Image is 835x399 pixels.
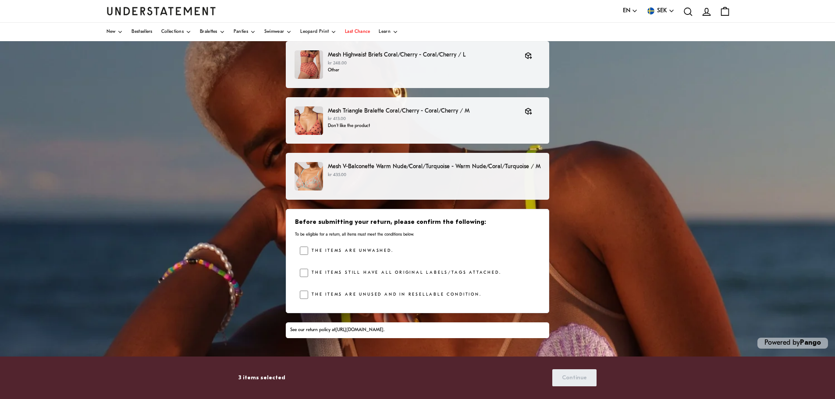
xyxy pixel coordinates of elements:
[300,23,336,41] a: Leopard Print
[234,23,256,41] a: Panties
[295,106,323,135] img: CCME-BRA-004_1.jpg
[379,30,391,34] span: Learn
[757,338,828,349] p: Powered by
[107,23,123,41] a: New
[800,339,821,346] a: Pango
[131,30,152,34] span: Bestsellers
[264,23,291,41] a: Swimwear
[335,328,384,332] a: [URL][DOMAIN_NAME]
[295,50,323,79] img: 208_81a4637c-b474-4a1b-9baa-3e23b6561bf7.jpg
[345,23,370,41] a: Last Chance
[328,162,540,171] p: Mesh V-Balconette Warm Nude/Coral/Turquoise - Warm Nude/Coral/Turquoise / M
[647,6,675,16] button: SEK
[295,218,540,227] h3: Before submitting your return, please confirm the following:
[107,7,216,15] a: Understatement Homepage
[328,67,516,74] p: Other
[623,6,638,16] button: EN
[328,50,516,60] p: Mesh Highwaist Briefs Coral/Cherry - Coral/Cherry / L
[345,30,370,34] span: Last Chance
[234,30,248,34] span: Panties
[328,172,540,179] p: kr 435.00
[161,23,191,41] a: Collections
[295,232,540,237] p: To be eligible for a return, all items must meet the conditions below.
[308,268,501,277] label: The items still have all original labels/tags attached.
[290,327,545,334] div: See our return policy at .
[107,30,116,34] span: New
[295,162,323,191] img: 79_c9301c0e-bcf8-4eb5-b920-f22376785020.jpg
[264,30,284,34] span: Swimwear
[131,23,152,41] a: Bestsellers
[328,60,516,67] p: kr 248.00
[328,116,516,123] p: kr 413.00
[200,30,217,34] span: Bralettes
[623,6,630,16] span: EN
[328,106,516,116] p: Mesh Triangle Bralette Coral/Cherry - Coral/Cherry / M
[379,23,398,41] a: Learn
[328,123,516,130] p: Don't like the product
[308,247,393,255] label: The items are unwashed.
[300,30,329,34] span: Leopard Print
[161,30,184,34] span: Collections
[308,290,481,299] label: The items are unused and in resellable condition.
[200,23,225,41] a: Bralettes
[657,6,667,16] span: SEK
